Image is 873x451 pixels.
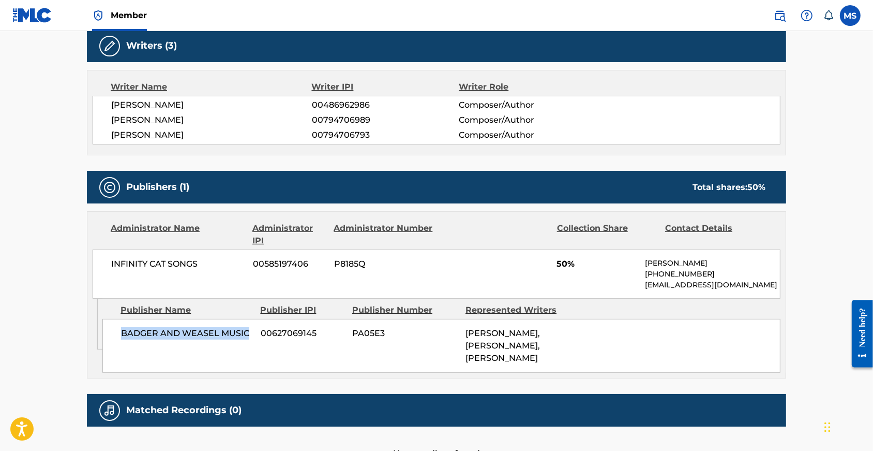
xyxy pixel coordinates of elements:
[747,182,765,192] span: 50 %
[774,9,786,22] img: search
[312,99,459,111] span: 00486962986
[845,289,873,379] iframe: Resource Center
[665,222,765,247] div: Contact Details
[465,304,571,316] div: Represented Writers
[103,404,116,417] img: Matched Recordings
[103,40,116,52] img: Writers
[126,181,189,193] h5: Publishers (1)
[459,99,593,111] span: Composer/Author
[459,114,593,126] span: Composer/Author
[352,304,458,316] div: Publisher Number
[824,412,831,443] div: Drag
[111,9,147,21] span: Member
[840,5,861,26] div: User Menu
[334,222,434,247] div: Administrator Number
[312,81,459,93] div: Writer IPI
[312,114,459,126] span: 00794706989
[796,5,817,26] div: Help
[557,258,637,270] span: 50%
[111,99,312,111] span: [PERSON_NAME]
[334,258,434,270] span: P8185Q
[126,40,177,52] h5: Writers (3)
[465,328,540,363] span: [PERSON_NAME], [PERSON_NAME], [PERSON_NAME]
[126,404,242,416] h5: Matched Recordings (0)
[557,222,657,247] div: Collection Share
[12,8,52,23] img: MLC Logo
[645,258,780,269] p: [PERSON_NAME]
[645,280,780,290] p: [EMAIL_ADDRESS][DOMAIN_NAME]
[312,129,459,141] span: 00794706793
[823,10,834,21] div: Notifications
[459,81,593,93] div: Writer Role
[352,327,458,340] span: PA05E3
[111,129,312,141] span: [PERSON_NAME]
[821,401,873,451] iframe: Chat Widget
[111,258,245,270] span: INFINITY CAT SONGS
[252,222,326,247] div: Administrator IPI
[801,9,813,22] img: help
[459,129,593,141] span: Composer/Author
[92,9,104,22] img: Top Rightsholder
[121,327,253,340] span: BADGER AND WEASEL MUSIC
[253,258,326,270] span: 00585197406
[111,222,245,247] div: Administrator Name
[111,81,312,93] div: Writer Name
[261,327,344,340] span: 00627069145
[260,304,344,316] div: Publisher IPI
[121,304,252,316] div: Publisher Name
[111,114,312,126] span: [PERSON_NAME]
[770,5,790,26] a: Public Search
[645,269,780,280] p: [PHONE_NUMBER]
[103,181,116,194] img: Publishers
[693,181,765,194] div: Total shares:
